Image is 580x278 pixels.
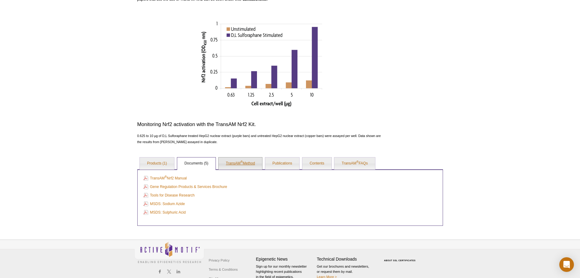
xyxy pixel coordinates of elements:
[559,257,574,272] div: Open Intercom Messenger
[317,257,375,262] h4: Technical Downloads
[137,121,385,128] h3: Monitoring Nrf2 activation with the TransAM Nrf2 Kit.
[241,160,243,164] sup: ®
[378,251,424,264] table: Click to Verify - This site chose Symantec SSL for secure e-commerce and confidential communicati...
[143,192,195,199] a: Tools for Disease Research
[143,209,186,216] a: MSDS: Sulphuric Acid
[207,265,239,274] a: Terms & Conditions
[143,200,185,207] a: MSDS: Sodium Azide
[384,259,416,262] a: ABOUT SSL CERTIFICATES
[256,257,314,262] h4: Epigenetic News
[334,157,375,170] a: TransAM®FAQs
[207,256,231,265] a: Privacy Policy
[143,175,187,182] a: TransAM®Nrf2 Manual
[219,157,262,170] a: TransAM®Method
[143,183,227,190] a: Gene Regulation Products & Services Brochure
[165,175,167,179] sup: ®
[357,160,359,164] sup: ®
[200,21,322,107] img: Monitoring Nrf2 activation
[140,157,174,170] a: Products (1)
[265,157,300,170] a: Publications
[134,240,204,265] img: Active Motif,
[137,134,381,144] span: 0.625 to 10 µg of D,L Sulforaphane treated HepG2 nuclear extract (purple bars) and untreated HepG...
[177,157,216,170] a: Documents (5)
[302,157,332,170] a: Contents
